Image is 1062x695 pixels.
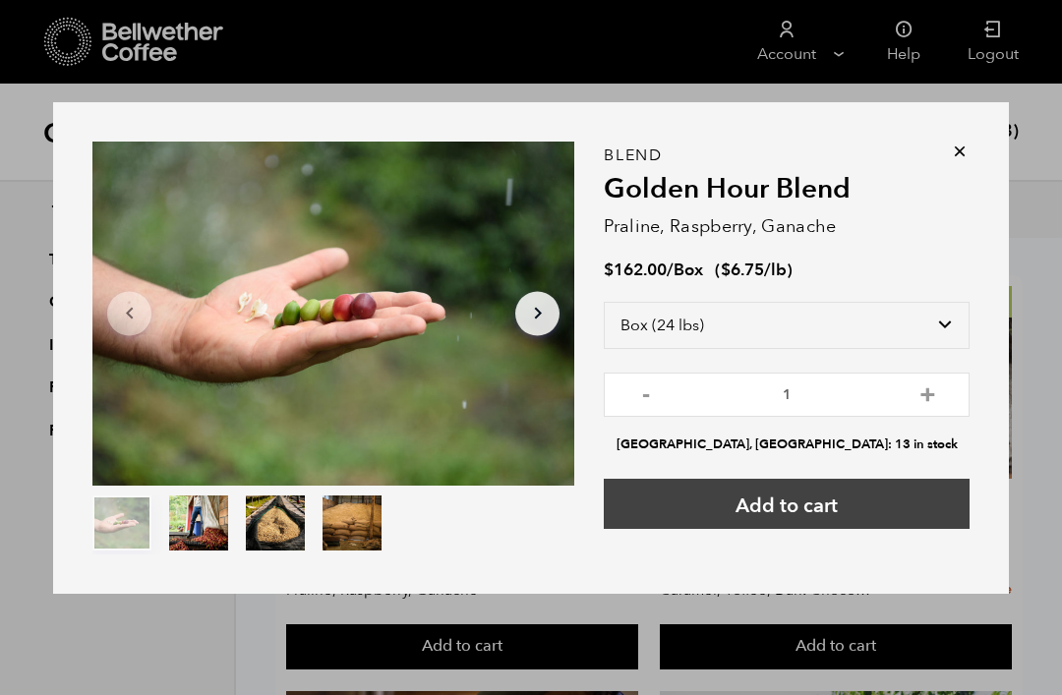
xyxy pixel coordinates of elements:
[674,259,703,281] span: Box
[915,382,940,402] button: +
[721,259,731,281] span: $
[604,173,970,206] h2: Golden Hour Blend
[604,259,614,281] span: $
[604,259,667,281] bdi: 162.00
[721,259,764,281] bdi: 6.75
[764,259,787,281] span: /lb
[667,259,674,281] span: /
[633,382,658,402] button: -
[715,259,793,281] span: ( )
[604,479,970,529] button: Add to cart
[604,435,970,454] li: [GEOGRAPHIC_DATA], [GEOGRAPHIC_DATA]: 13 in stock
[604,213,970,240] p: Praline, Raspberry, Ganache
